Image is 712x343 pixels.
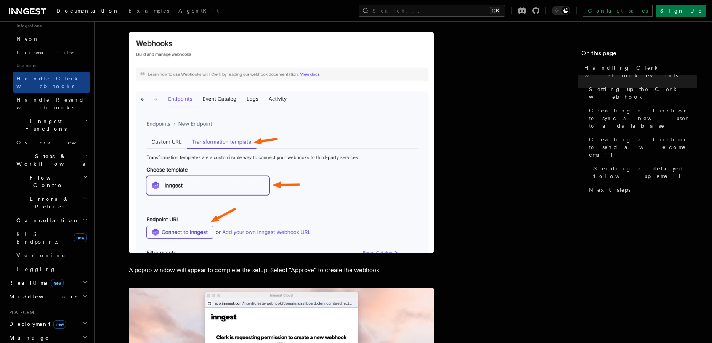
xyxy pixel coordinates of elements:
a: Logging [13,262,90,276]
span: Handle Clerk webhooks [16,75,80,89]
span: Steps & Workflows [13,152,85,168]
span: Logging [16,266,56,272]
span: Neon [16,36,39,42]
span: Prisma Pulse [16,50,75,56]
a: Handling Clerk webhook events [581,61,697,82]
span: Examples [128,8,169,14]
span: Manage [6,334,49,341]
a: Overview [13,136,90,149]
a: AgentKit [174,2,223,21]
a: Versioning [13,248,90,262]
span: new [51,279,64,287]
a: Neon [13,32,90,46]
span: Versioning [16,252,67,258]
button: Toggle dark mode [552,6,570,15]
button: Flow Control [13,171,90,192]
span: Overview [16,139,95,146]
a: Creating a function to send a welcome email [586,133,697,162]
span: Middleware [6,293,79,300]
img: The Webhooks page in the Clerk Dashboard showing the Inngest transformation template. Red arrows ... [129,32,434,253]
span: Realtime [6,279,64,287]
a: Prisma Pulse [13,46,90,59]
span: Inngest Functions [6,117,82,133]
span: new [74,233,87,242]
button: Errors & Retries [13,192,90,213]
a: Contact sales [583,5,653,17]
span: Handling Clerk webhook events [584,64,697,79]
button: Search...⌘K [359,5,505,17]
span: Platform [6,309,34,316]
span: Creating a function to send a welcome email [589,136,697,159]
a: Handle Clerk webhooks [13,72,90,93]
kbd: ⌘K [490,7,500,14]
button: Realtimenew [6,276,90,290]
a: Documentation [52,2,124,21]
span: new [53,320,66,329]
span: Handle Resend webhooks [16,97,84,111]
a: Sign Up [656,5,706,17]
a: Examples [124,2,174,21]
span: Cancellation [13,216,79,224]
a: REST Endpointsnew [13,227,90,248]
span: Sending a delayed follow-up email [593,165,697,180]
a: Handle Resend webhooks [13,93,90,114]
a: Sending a delayed follow-up email [590,162,697,183]
button: Deploymentnew [6,317,90,331]
a: Creating a function to sync a new user to a database [586,104,697,133]
span: Deployment [6,320,66,328]
button: Middleware [6,290,90,303]
button: Steps & Workflows [13,149,90,171]
a: Next steps [586,183,697,197]
button: Cancellation [13,213,90,227]
span: Documentation [56,8,119,14]
span: Errors & Retries [13,195,83,210]
span: Next steps [589,186,630,194]
span: Use cases [13,59,90,72]
a: Setting up the Clerk webhook [586,82,697,104]
span: Creating a function to sync a new user to a database [589,107,697,130]
button: Inngest Functions [6,114,90,136]
h4: On this page [581,49,697,61]
span: REST Endpoints [16,231,58,245]
div: Inngest Functions [6,136,90,276]
span: Flow Control [13,174,83,189]
span: AgentKit [178,8,219,14]
span: Setting up the Clerk webhook [589,85,697,101]
p: A popup window will appear to complete the setup. Select "Approve" to create the webhook. [129,265,434,276]
span: Integrations [13,20,90,32]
